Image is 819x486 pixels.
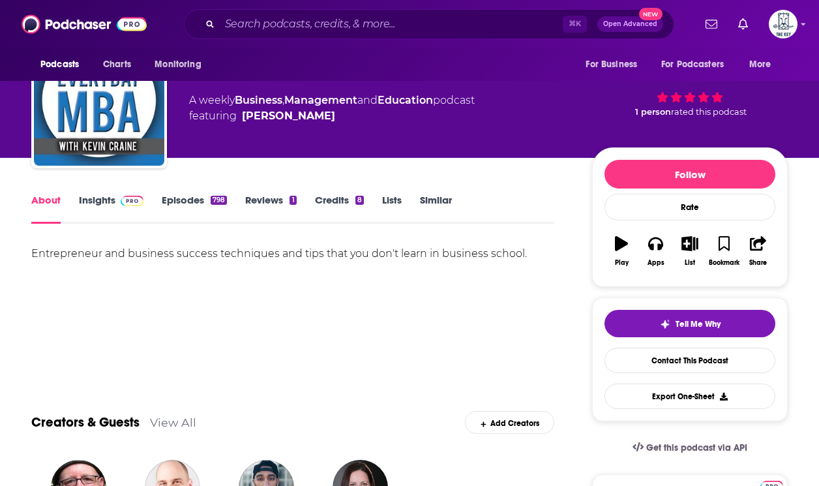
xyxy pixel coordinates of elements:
a: View All [150,416,196,429]
span: Podcasts [40,55,79,74]
div: Entrepreneur and business success techniques and tips that you don't learn in business school. [31,245,554,263]
a: Charts [95,52,139,77]
button: Open AdvancedNew [597,16,663,32]
a: InsightsPodchaser Pro [79,194,143,224]
a: Episodes798 [162,194,227,224]
a: Kevin Craine [242,108,335,124]
a: About [31,194,61,224]
a: Get this podcast via API [622,432,758,464]
span: New [639,8,663,20]
span: Get this podcast via API [646,442,747,453]
span: Charts [103,55,131,74]
button: Export One-Sheet [604,384,775,409]
span: Logged in as TheKeyPR [769,10,797,38]
div: Rate [604,194,775,220]
div: 8 [355,196,364,205]
button: open menu [576,52,653,77]
span: and [357,94,378,106]
div: Add Creators [465,411,554,434]
input: Search podcasts, credits, & more... [220,14,563,35]
span: Tell Me Why [676,319,721,329]
button: Play [604,228,638,275]
span: For Podcasters [661,55,724,74]
a: Show notifications dropdown [700,13,722,35]
button: Show profile menu [769,10,797,38]
a: Reviews1 [245,194,296,224]
span: Monitoring [155,55,201,74]
div: 60 1 personrated this podcast [592,44,788,125]
button: Share [741,228,775,275]
div: Play [615,259,629,267]
div: Share [749,259,767,267]
button: open menu [31,52,96,77]
span: featuring [189,108,475,124]
a: Management [284,94,357,106]
div: 798 [211,196,227,205]
a: Credits8 [315,194,364,224]
img: User Profile [769,10,797,38]
img: Podchaser Pro [121,196,143,206]
span: 1 person [635,107,671,117]
button: open menu [653,52,743,77]
a: Creators & Guests [31,414,140,431]
a: Show notifications dropdown [733,13,753,35]
button: Bookmark [707,228,741,275]
button: List [673,228,707,275]
a: Similar [420,194,452,224]
img: Podchaser - Follow, Share and Rate Podcasts [22,12,147,37]
div: Search podcasts, credits, & more... [184,9,674,39]
button: open menu [740,52,788,77]
a: Education [378,94,433,106]
a: Contact This Podcast [604,348,775,373]
span: Open Advanced [603,21,657,27]
img: Everyday MBA [34,35,164,166]
div: 1 [290,196,296,205]
button: Follow [604,160,775,189]
a: Lists [382,194,402,224]
span: rated this podcast [671,107,747,117]
button: open menu [145,52,218,77]
span: More [749,55,771,74]
span: , [282,94,284,106]
button: tell me why sparkleTell Me Why [604,310,775,337]
span: For Business [586,55,637,74]
span: ⌘ K [563,16,587,33]
div: Bookmark [709,259,739,267]
div: List [685,259,695,267]
div: Apps [648,259,664,267]
a: Business [235,94,282,106]
div: A weekly podcast [189,93,475,124]
button: Apps [638,228,672,275]
img: tell me why sparkle [660,319,670,329]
